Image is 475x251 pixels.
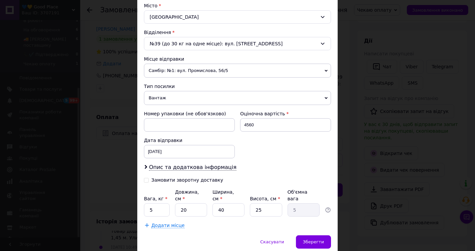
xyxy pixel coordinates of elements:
div: Номер упаковки (не обов'язково) [144,110,235,117]
span: Скасувати [260,239,284,244]
div: Оціночна вартість [240,110,331,117]
div: [GEOGRAPHIC_DATA] [144,10,331,24]
div: Відділення [144,29,331,36]
label: Довжина, см [175,189,199,201]
div: Замовити зворотну доставку [151,177,223,183]
div: Дата відправки [144,137,235,144]
div: Місто [144,2,331,9]
div: №39 (до 30 кг на одне місце): вул. [STREET_ADDRESS] [144,37,331,50]
label: Висота, см [250,196,280,201]
span: Додати місце [151,223,185,228]
span: Зберегти [303,239,324,244]
label: Ширина, см [212,189,234,201]
span: Місце відправки [144,56,184,62]
div: Об'ємна вага [288,189,320,202]
span: Тип посилки [144,84,175,89]
span: Опис та додаткова інформація [149,164,236,171]
label: Вага, кг [144,196,167,201]
span: Вантаж [144,91,331,105]
span: Самбір: №1: вул. Промислова, 56/5 [144,64,331,78]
